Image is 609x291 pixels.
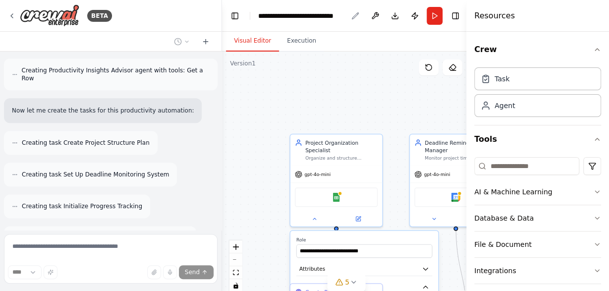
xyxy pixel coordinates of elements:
button: Hide left sidebar [228,9,242,23]
span: gpt-4o-mini [304,172,331,177]
div: Task [495,74,509,84]
button: Tools [474,125,601,153]
button: Database & Data [474,205,601,231]
span: Send [185,268,200,276]
img: Google Calendar [451,193,460,202]
div: Project Organization Specialist [305,139,378,154]
button: Attributes [296,262,432,276]
img: Logo [20,4,79,27]
span: Creating task Set Up Deadline Monitoring System [22,171,169,178]
div: Version 1 [230,59,256,67]
img: Google Sheets [332,193,340,202]
div: AI & Machine Learning [474,187,552,197]
span: gpt-4o-mini [424,172,450,177]
button: Execution [279,31,324,52]
button: Click to speak your automation idea [163,265,177,279]
button: Open in side panel [337,214,379,223]
button: Improve this prompt [44,265,57,279]
span: Creating task Initialize Progress Tracking [22,202,142,210]
div: Deadline Reminder ManagerMonitor project timelines and create strategic reminders for important d... [409,134,502,227]
div: Integrations [474,266,516,276]
button: AI & Machine Learning [474,179,601,205]
button: Upload files [147,265,161,279]
div: Organize and structure personal projects by creating detailed project plans, breaking down tasks ... [305,155,378,161]
span: Attributes [299,265,325,273]
label: Role [296,237,432,243]
div: BETA [87,10,112,22]
button: Crew [474,36,601,63]
div: Monitor project timelines and create strategic reminders for important deadlines, ensuring {proje... [425,155,497,161]
button: fit view [229,266,242,279]
span: 5 [345,277,349,287]
button: Start a new chat [198,36,214,48]
span: Creating task Create Project Structure Plan [22,139,150,147]
button: Hide right sidebar [448,9,462,23]
p: Now let me create the tasks for this productivity automation: [12,106,194,115]
button: File & Document [474,232,601,257]
button: Open in side panel [456,214,498,223]
button: Integrations [474,258,601,284]
button: Send [179,265,214,279]
button: Switch to previous chat [170,36,194,48]
h4: Resources [474,10,515,22]
div: Project Organization SpecialistOrganize and structure personal projects by creating detailed proj... [289,134,383,227]
div: Crew [474,63,601,125]
span: Creating Productivity Insights Advisor agent with tools: Get a Row [22,66,210,82]
button: zoom out [229,253,242,266]
nav: breadcrumb [258,11,359,21]
div: File & Document [474,239,532,249]
div: Database & Data [474,213,534,223]
button: zoom in [229,240,242,253]
div: Deadline Reminder Manager [425,139,497,154]
div: Agent [495,101,515,111]
button: Visual Editor [226,31,279,52]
